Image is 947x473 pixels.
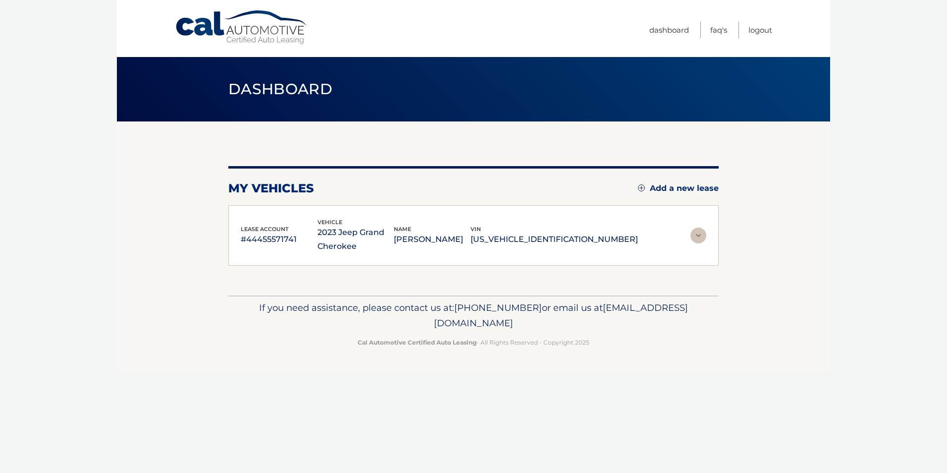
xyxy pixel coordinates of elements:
p: - All Rights Reserved - Copyright 2025 [235,337,712,348]
a: Cal Automotive [175,10,309,45]
h2: my vehicles [228,181,314,196]
span: vehicle [317,219,342,226]
p: If you need assistance, please contact us at: or email us at [235,300,712,332]
a: FAQ's [710,22,727,38]
img: accordion-rest.svg [690,228,706,243]
span: [PHONE_NUMBER] [454,302,542,313]
span: lease account [241,226,289,233]
p: [PERSON_NAME] [394,233,471,246]
p: 2023 Jeep Grand Cherokee [317,226,394,253]
img: add.svg [638,184,645,191]
a: Add a new lease [638,183,719,193]
span: vin [471,226,481,233]
strong: Cal Automotive Certified Auto Leasing [358,339,476,346]
a: Logout [748,22,772,38]
a: Dashboard [649,22,689,38]
span: Dashboard [228,80,332,98]
p: [US_VEHICLE_IDENTIFICATION_NUMBER] [471,233,638,246]
span: name [394,226,411,233]
p: #44455571741 [241,233,317,246]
